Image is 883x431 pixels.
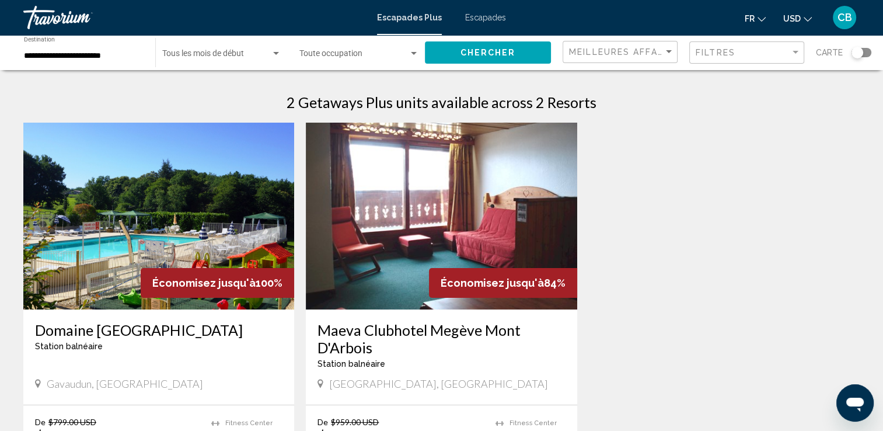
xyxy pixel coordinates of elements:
button: Chercher [425,41,551,63]
a: Domaine [GEOGRAPHIC_DATA] [35,321,282,339]
span: $799.00 USD [48,417,96,427]
span: De [35,417,46,427]
img: 4195O04X.jpg [23,123,294,310]
h1: 2 Getaways Plus units available across 2 Resorts [287,93,596,111]
span: De [317,417,328,427]
button: Menu utilisateur [829,5,860,30]
a: Maeva Clubhotel Megève Mont D'Arbois [317,321,565,356]
span: Fitness Center [225,419,273,427]
mat-select: Trier par [569,47,674,57]
span: Station balnéaire [35,342,103,351]
span: [GEOGRAPHIC_DATA], [GEOGRAPHIC_DATA] [329,377,548,390]
span: Carte [816,44,843,61]
span: Chercher [460,48,516,58]
span: $959.00 USD [331,417,379,427]
a: Escapades [465,13,506,22]
span: Fitness Center [509,419,557,427]
span: Station balnéaire [317,359,385,369]
iframe: Bouton de lancement de la fenêtre de messagerie [836,384,874,422]
span: Économisez jusqu'à [152,277,256,289]
span: Économisez jusqu'à [441,277,544,289]
button: Changer la langue [745,10,766,27]
span: CB [837,12,852,23]
img: 1509I01L.jpg [306,123,577,310]
div: 84% [429,268,577,298]
span: Fr [745,14,755,23]
span: Gavaudun, [GEOGRAPHIC_DATA] [47,377,203,390]
button: Filtre [689,41,804,65]
span: Meilleures affaires [569,47,679,57]
div: 100% [141,268,294,298]
span: Filtres [696,48,735,57]
button: Changer de devise [783,10,812,27]
span: USD [783,14,801,23]
a: Escapades Plus [377,13,442,22]
a: Travorium [23,6,365,29]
